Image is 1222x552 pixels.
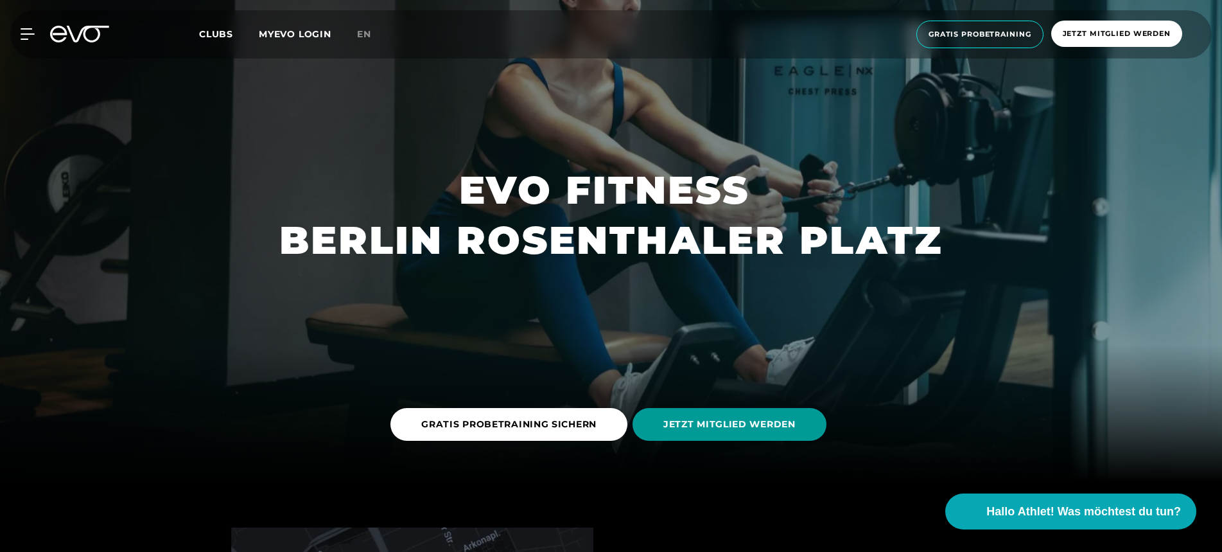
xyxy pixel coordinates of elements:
a: Gratis Probetraining [912,21,1047,48]
h1: EVO FITNESS BERLIN ROSENTHALER PLATZ [279,165,943,265]
span: Hallo Athlet! Was möchtest du tun? [986,503,1181,521]
span: JETZT MITGLIED WERDEN [663,418,796,431]
span: Jetzt Mitglied werden [1063,28,1171,39]
a: MYEVO LOGIN [259,28,331,40]
button: Hallo Athlet! Was möchtest du tun? [945,494,1196,530]
a: JETZT MITGLIED WERDEN [633,398,832,450]
span: GRATIS PROBETRAINING SICHERN [421,418,597,431]
a: Clubs [199,28,259,40]
a: Jetzt Mitglied werden [1047,21,1186,48]
span: Clubs [199,28,233,40]
a: en [357,27,387,42]
a: GRATIS PROBETRAINING SICHERN [390,398,633,450]
span: Gratis Probetraining [929,29,1031,40]
span: en [357,28,371,40]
